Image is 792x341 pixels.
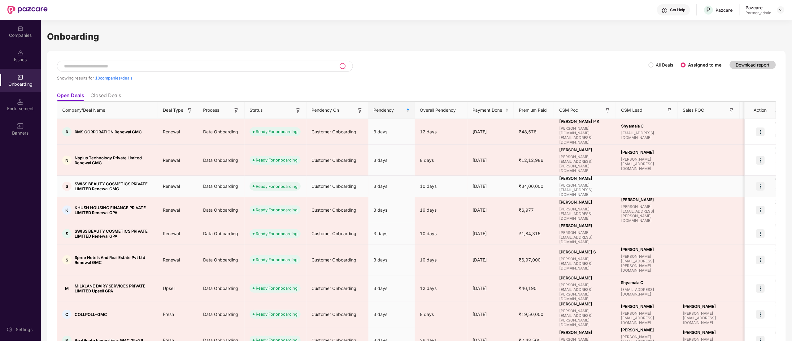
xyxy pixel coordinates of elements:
div: Showing results for [57,76,649,80]
div: Settings [14,326,34,333]
th: Company/Deal Name [57,102,158,119]
div: [DATE] [468,311,514,318]
span: Renewal [158,158,185,163]
span: RMS CORPORATION Renewal GMC [75,129,142,134]
span: P [707,6,711,14]
span: Customer Onboarding [311,257,356,262]
span: Customer Onboarding [311,129,356,134]
div: Ready For onboarding [256,207,298,213]
span: [PERSON_NAME][EMAIL_ADDRESS][PERSON_NAME][DOMAIN_NAME] [621,204,673,223]
img: svg+xml;base64,PHN2ZyBpZD0iQ29tcGFuaWVzIiB4bWxucz0iaHR0cDovL3d3dy53My5vcmcvMjAwMC9zdmciIHdpZHRoPS... [17,25,24,32]
div: 3 days [368,202,415,218]
div: S [62,229,72,238]
img: svg+xml;base64,PHN2ZyB3aWR0aD0iMTYiIGhlaWdodD0iMTYiIHZpZXdCb3g9IjAgMCAxNiAxNiIgZmlsbD0ibm9uZSIgeG... [233,107,239,114]
span: [PERSON_NAME] [559,301,611,306]
span: [PERSON_NAME] [559,275,611,280]
span: ₹6,977 [514,207,539,213]
span: ₹1,84,315 [514,231,546,236]
div: Data Onboarding [198,225,245,242]
span: [PERSON_NAME][EMAIL_ADDRESS][DOMAIN_NAME] [559,230,611,244]
span: [PERSON_NAME][EMAIL_ADDRESS][DOMAIN_NAME] [559,207,611,221]
div: 3 days [368,280,415,297]
span: ₹19,50,000 [514,312,548,317]
div: Ready For onboarding [256,285,298,291]
span: ₹6,97,000 [514,257,546,262]
span: [PERSON_NAME] [559,147,611,152]
div: Partner_admin [746,11,772,15]
span: Deal Type [163,107,183,114]
span: Customer Onboarding [311,158,356,163]
img: icon [756,127,765,136]
span: MILKLANE DAIRY SERVICES PRIVATE LIMITED Upsell GPA [75,283,153,293]
span: Renewal [158,231,185,236]
div: M [62,284,72,293]
span: Renewal [158,207,185,213]
div: S [62,182,72,191]
img: icon [756,182,765,191]
span: Customer Onboarding [311,312,356,317]
div: [DATE] [468,157,514,164]
div: Ready For onboarding [256,257,298,263]
div: R [62,127,72,136]
span: ₹34,00,000 [514,183,548,189]
div: Data Onboarding [198,178,245,195]
div: Data Onboarding [198,252,245,268]
span: KHUSH HOUSING FINANCE PRIVATE LIMITED Renewal GPA [75,205,153,215]
span: Renewal [158,183,185,189]
span: [PERSON_NAME][EMAIL_ADDRESS][PERSON_NAME][DOMAIN_NAME] [559,154,611,173]
img: icon [756,206,765,214]
th: Payment Done [468,102,514,119]
span: [PERSON_NAME] [621,304,673,309]
span: Pendency [373,107,405,114]
span: Renewal [158,257,185,262]
div: Data Onboarding [198,280,245,297]
span: Customer Onboarding [311,286,356,291]
div: [DATE] [468,230,514,237]
span: [PERSON_NAME] [621,197,673,202]
span: Fresh [158,312,179,317]
span: SWISS BEAUTY COSMETICS PRIVATE LIMITED Renewal GMC [75,181,153,191]
img: icon [756,156,765,165]
div: N [62,156,72,165]
span: [PERSON_NAME][EMAIL_ADDRESS][DOMAIN_NAME] [683,311,735,325]
div: Ready For onboarding [256,231,298,237]
div: [DATE] [468,183,514,190]
span: ₹12,12,986 [514,158,548,163]
span: [EMAIL_ADDRESS][DOMAIN_NAME] [621,287,673,296]
span: Renewal [158,129,185,134]
div: 3 days [368,306,415,323]
div: 3 days [368,123,415,140]
img: New Pazcare Logo [7,6,48,14]
span: [PERSON_NAME][EMAIL_ADDRESS][PERSON_NAME][DOMAIN_NAME] [621,254,673,273]
span: [PERSON_NAME] [683,304,735,309]
div: K [62,205,72,215]
span: Pendency On [311,107,339,114]
div: 12 days [415,285,468,292]
span: [PERSON_NAME][EMAIL_ADDRESS][DOMAIN_NAME] [559,183,611,197]
div: Get Help [670,7,685,12]
span: [PERSON_NAME][EMAIL_ADDRESS][PERSON_NAME][DOMAIN_NAME] [559,309,611,327]
div: 10 days [415,230,468,237]
span: CSM Poc [559,107,578,114]
span: Customer Onboarding [311,207,356,213]
span: [PERSON_NAME] [559,223,611,228]
img: svg+xml;base64,PHN2ZyBpZD0iU2V0dGluZy0yMHgyMCIgeG1sbnM9Imh0dHA6Ly93d3cudzMub3JnLzIwMDAvc3ZnIiB3aW... [7,326,13,333]
span: Spree Hotels And Real Estate Pvt Ltd Renewal GMC [75,255,153,265]
div: Ready For onboarding [256,128,298,135]
div: Ready For onboarding [256,311,298,317]
div: 19 days [415,207,468,214]
li: Open Deals [57,92,84,101]
th: Overall Pendency [415,102,468,119]
span: Payment Done [472,107,504,114]
div: [DATE] [468,207,514,214]
div: 8 days [415,157,468,164]
img: icon [756,284,765,293]
span: CSM Lead [621,107,642,114]
span: Status [250,107,263,114]
label: All Deals [656,62,673,67]
div: Pazcare [716,7,733,13]
li: Closed Deals [90,92,121,101]
span: Upsell [158,286,180,291]
span: [PERSON_NAME] [559,176,611,181]
img: svg+xml;base64,PHN2ZyB3aWR0aD0iMTYiIGhlaWdodD0iMTYiIHZpZXdCb3g9IjAgMCAxNiAxNiIgZmlsbD0ibm9uZSIgeG... [729,107,735,114]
